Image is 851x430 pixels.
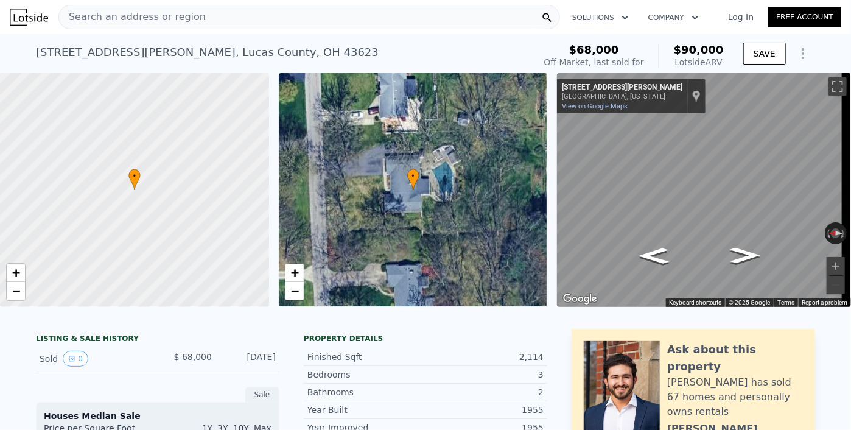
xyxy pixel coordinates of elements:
span: + [12,265,20,280]
a: Log In [713,11,768,23]
div: Year Built [307,404,425,416]
div: Off Market, last sold for [544,56,644,68]
span: • [128,171,141,182]
div: Lotside ARV [674,56,724,68]
button: Zoom out [827,276,845,294]
div: Map [557,73,851,307]
button: View historical data [63,351,88,367]
span: − [12,283,20,298]
a: Show location on map [692,90,701,103]
img: Lotside [10,9,48,26]
path: Go North, Merriweather Rd [626,244,682,268]
span: + [290,265,298,280]
div: Street View [557,73,851,307]
button: Toggle fullscreen view [828,77,847,96]
div: [STREET_ADDRESS][PERSON_NAME] , Lucas County , OH 43623 [36,44,379,61]
a: Free Account [768,7,841,27]
span: $90,000 [674,43,724,56]
div: [DATE] [222,351,276,367]
a: Zoom out [7,282,25,300]
path: Go South, Merriweather Rd [717,244,773,267]
button: Solutions [562,7,639,29]
a: Open this area in Google Maps (opens a new window) [560,291,600,307]
span: Search an address or region [59,10,206,24]
div: 2 [425,386,544,398]
button: Rotate counterclockwise [825,222,832,244]
a: View on Google Maps [562,102,628,110]
div: [GEOGRAPHIC_DATA], [US_STATE] [562,93,682,100]
div: Bathrooms [307,386,425,398]
div: Sale [245,387,279,403]
button: Rotate clockwise [841,222,847,244]
div: LISTING & SALE HISTORY [36,334,279,346]
button: Reset the view [825,228,847,238]
a: Terms (opens in new tab) [777,299,794,306]
div: • [407,169,419,190]
div: • [128,169,141,190]
div: Houses Median Sale [44,410,271,422]
div: 2,114 [425,351,544,363]
span: − [290,283,298,298]
div: [PERSON_NAME] has sold 67 homes and personally owns rentals [667,375,803,419]
span: $68,000 [569,43,619,56]
a: Zoom in [285,264,304,282]
div: Ask about this property [667,341,803,375]
div: Property details [304,334,547,344]
button: Zoom in [827,257,845,275]
a: Zoom in [7,264,25,282]
div: 3 [425,368,544,381]
button: SAVE [743,43,786,65]
div: [STREET_ADDRESS][PERSON_NAME] [562,83,682,93]
span: $ 68,000 [174,352,212,362]
button: Company [639,7,709,29]
img: Google [560,291,600,307]
a: Zoom out [285,282,304,300]
div: Finished Sqft [307,351,425,363]
span: © 2025 Google [729,299,770,306]
div: Sold [40,351,148,367]
button: Show Options [791,41,815,66]
a: Report a problem [802,299,847,306]
button: Keyboard shortcuts [669,298,721,307]
div: Bedrooms [307,368,425,381]
span: • [407,171,419,182]
div: 1955 [425,404,544,416]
